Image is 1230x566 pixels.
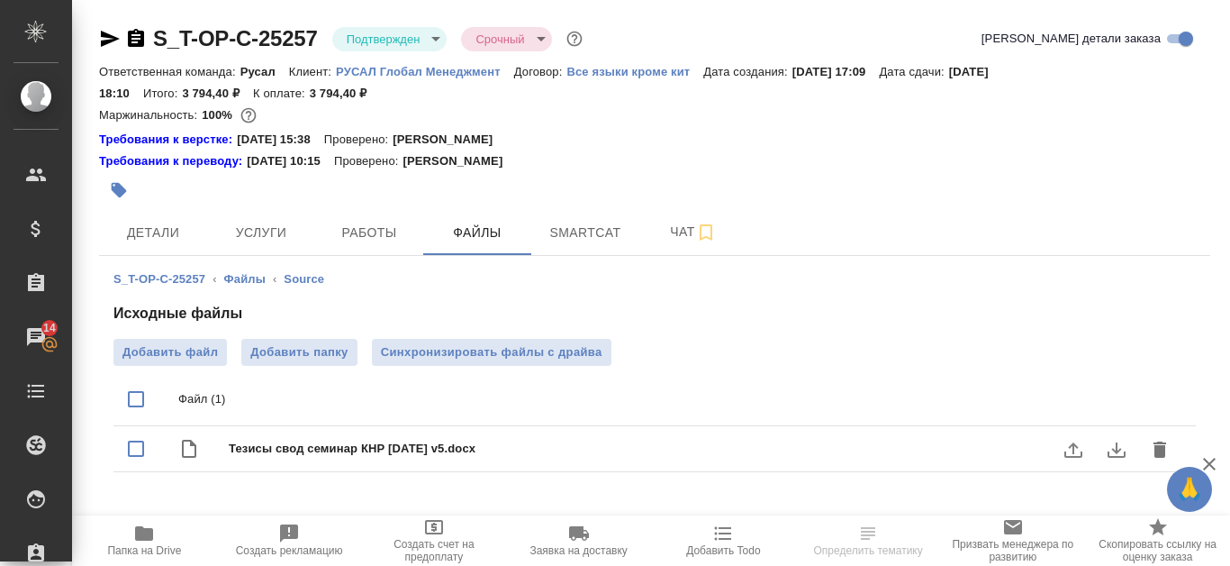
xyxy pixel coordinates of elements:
div: Нажми, чтобы открыть папку с инструкцией [99,131,237,149]
span: Услуги [218,222,304,244]
p: Договор: [514,65,567,78]
p: Маржинальность: [99,108,202,122]
p: [PERSON_NAME] [402,152,516,170]
label: Добавить файл [113,339,227,366]
nav: breadcrumb [113,270,1196,288]
button: Чтобы определение сработало, загрузи исходные файлы на странице "файлы" и привяжи проект в SmartCat [796,516,941,566]
span: 14 [32,319,67,337]
button: 0.00 RUB; [237,104,260,127]
span: Файлы [434,222,520,244]
button: Доп статусы указывают на важность/срочность заказа [563,27,586,50]
p: [DATE] 10:15 [247,152,334,170]
p: [DATE] 15:38 [237,131,324,149]
p: Проверено: [324,131,393,149]
p: Дата создания: [703,65,791,78]
span: Синхронизировать файлы с драйва [381,343,602,361]
button: Скопировать ссылку для ЯМессенджера [99,28,121,50]
p: 3 794,40 ₽ [182,87,253,100]
span: Добавить файл [122,343,218,361]
div: Подтвержден [461,27,551,51]
a: Требования к верстке: [99,131,237,149]
a: S_T-OP-C-25257 [113,272,205,286]
a: S_T-OP-C-25257 [153,26,318,50]
p: [DATE] 17:09 [792,65,880,78]
a: Файлы [224,272,266,286]
p: Русал [240,65,289,78]
a: Все языки кроме кит [566,63,703,78]
button: Добавить папку [241,339,357,366]
p: Дата сдачи: [879,65,948,78]
a: РУСАЛ Глобал Менеджмент [336,63,514,78]
span: Работы [326,222,412,244]
p: Проверено: [334,152,403,170]
span: Smartcat [542,222,629,244]
div: Подтвержден [332,27,448,51]
p: Итого: [143,87,182,100]
p: Ответственная команда: [99,65,240,78]
span: Добавить папку [250,343,348,361]
a: 14 [5,315,68,360]
span: Детали [110,222,196,244]
p: Файл (1) [178,390,1181,408]
button: Синхронизировать файлы с драйва [372,339,611,366]
h4: Исходные файлы [113,303,1196,324]
p: 3 794,40 ₽ [310,87,381,100]
button: Добавить тэг [99,170,139,210]
li: ‹ [273,270,276,288]
p: Клиент: [289,65,336,78]
p: К оплате: [253,87,310,100]
li: ‹ [213,270,216,288]
button: Скопировать ссылку [125,28,147,50]
button: download [1095,428,1138,471]
button: Срочный [470,32,529,47]
span: 🙏 [1174,470,1205,508]
button: delete [1138,428,1181,471]
span: [PERSON_NAME] детали заказа [981,30,1161,48]
p: 100% [202,108,237,122]
span: Чат [650,221,737,243]
span: Тезисы свод семинар КНР [DATE] v5.docx [229,440,1153,458]
p: [PERSON_NAME] [393,131,506,149]
svg: Подписаться [695,222,717,243]
button: 🙏 [1167,467,1212,512]
a: Требования к переводу: [99,152,247,170]
p: РУСАЛ Глобал Менеджмент [336,65,514,78]
label: uploadFile [1052,428,1095,471]
div: Нажми, чтобы открыть папку с инструкцией [99,152,247,170]
button: Подтвержден [341,32,426,47]
a: Source [284,272,324,286]
p: Все языки кроме кит [566,65,703,78]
